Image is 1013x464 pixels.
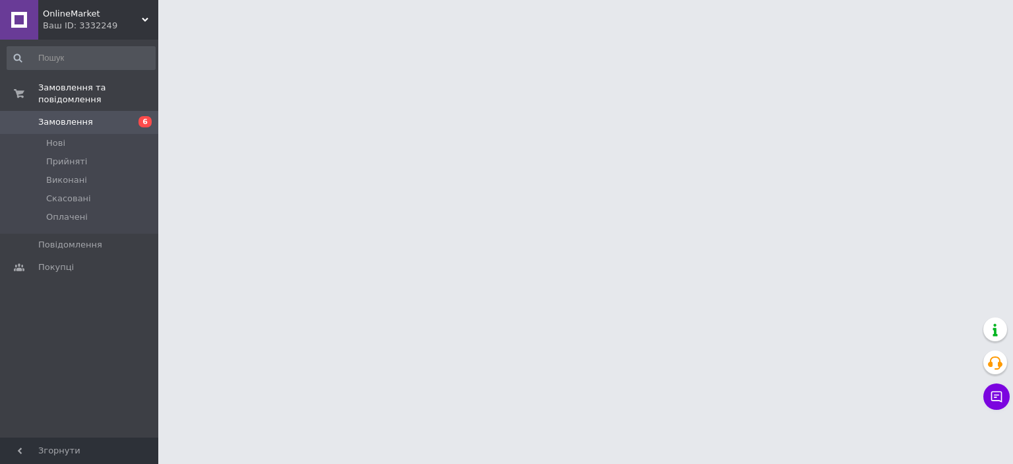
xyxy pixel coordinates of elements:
[46,156,87,168] span: Прийняті
[38,261,74,273] span: Покупці
[46,211,88,223] span: Оплачені
[38,116,93,128] span: Замовлення
[983,383,1010,410] button: Чат з покупцем
[46,174,87,186] span: Виконані
[46,137,65,149] span: Нові
[43,8,142,20] span: OnlineMarket
[7,46,156,70] input: Пошук
[38,82,158,106] span: Замовлення та повідомлення
[138,116,152,127] span: 6
[46,193,91,205] span: Скасовані
[38,239,102,251] span: Повідомлення
[43,20,158,32] div: Ваш ID: 3332249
